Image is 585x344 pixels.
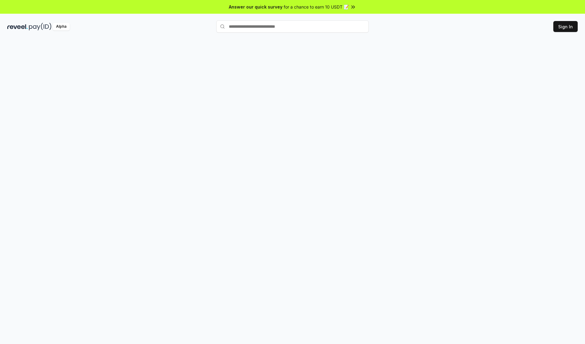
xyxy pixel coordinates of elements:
button: Sign In [553,21,578,32]
div: Alpha [53,23,70,30]
img: pay_id [29,23,51,30]
img: reveel_dark [7,23,28,30]
span: for a chance to earn 10 USDT 📝 [284,4,349,10]
span: Answer our quick survey [229,4,282,10]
